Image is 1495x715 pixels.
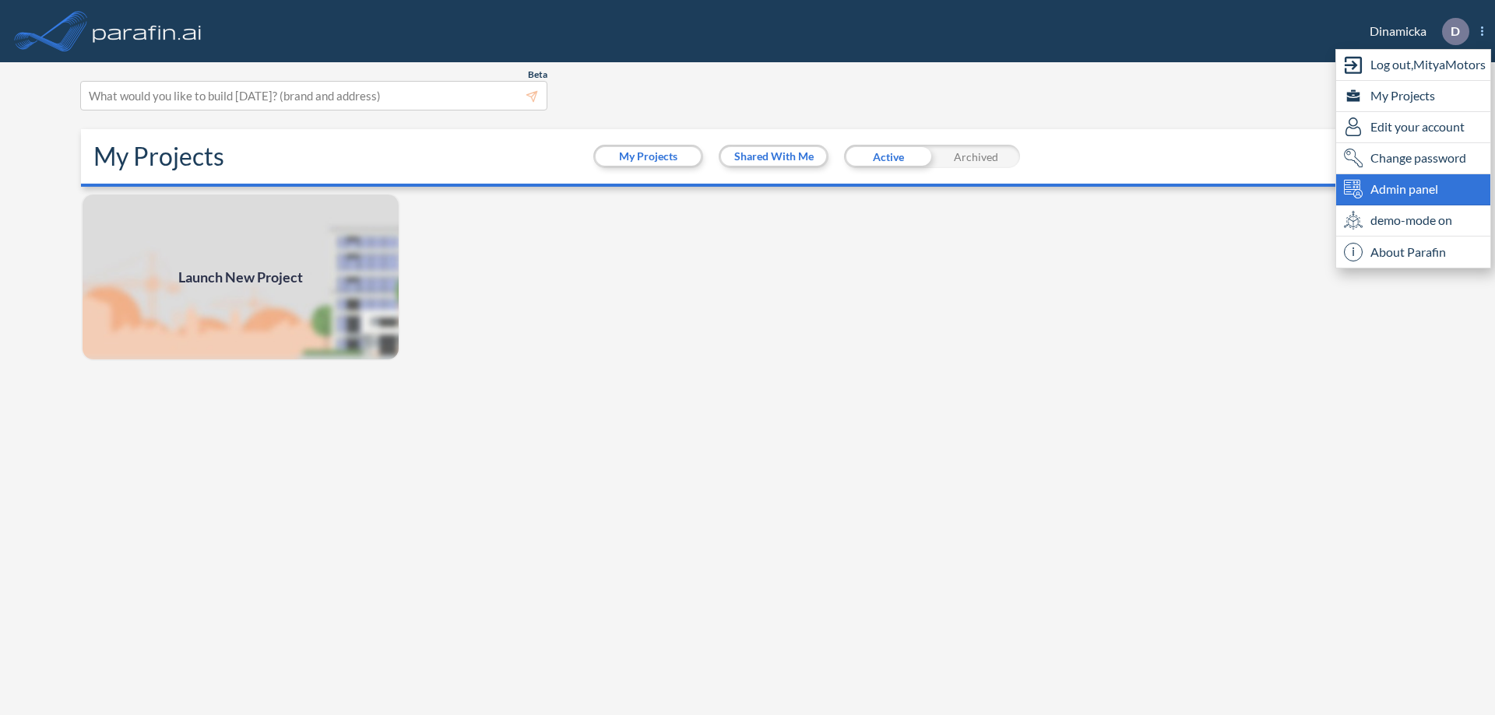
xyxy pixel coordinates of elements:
a: Launch New Project [81,193,400,361]
span: Beta [528,68,547,81]
img: logo [90,16,205,47]
span: Admin panel [1370,180,1438,198]
div: About Parafin [1336,237,1490,268]
button: Shared With Me [721,147,826,166]
div: Change password [1336,143,1490,174]
span: About Parafin [1370,243,1446,261]
h2: My Projects [93,142,224,171]
img: add [81,193,400,361]
p: D [1451,24,1460,38]
span: Log out, MityaMotors [1370,55,1486,74]
div: Active [844,145,932,168]
span: demo-mode on [1370,211,1452,230]
div: Edit user [1336,112,1490,143]
div: Admin panel [1336,174,1490,205]
div: Dinamicka [1346,18,1483,45]
div: Log out [1336,50,1490,81]
div: Archived [932,145,1020,168]
div: demo-mode on [1336,205,1490,237]
span: Launch New Project [178,267,303,288]
span: i [1344,243,1363,261]
div: My Projects [1336,81,1490,112]
span: Edit your account [1370,117,1465,136]
span: Change password [1370,149,1466,167]
button: My Projects [596,147,701,166]
span: My Projects [1370,86,1435,105]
